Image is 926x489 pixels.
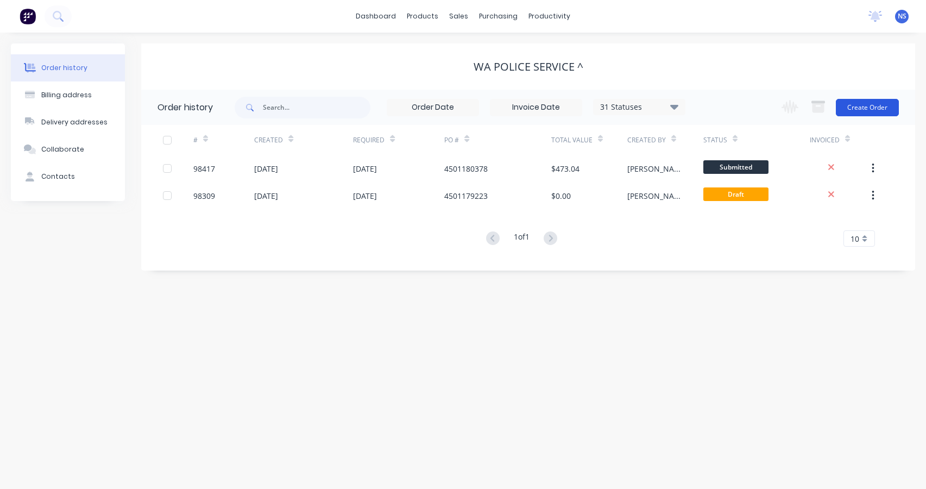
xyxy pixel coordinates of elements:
[11,81,125,109] button: Billing address
[11,54,125,81] button: Order history
[20,8,36,24] img: Factory
[254,125,353,155] div: Created
[523,8,576,24] div: productivity
[11,109,125,136] button: Delivery addresses
[851,233,859,244] span: 10
[444,8,474,24] div: sales
[627,163,682,174] div: [PERSON_NAME]
[11,136,125,163] button: Collaborate
[444,135,459,145] div: PO #
[353,135,385,145] div: Required
[551,163,579,174] div: $473.04
[444,190,488,202] div: 4501179223
[898,11,906,21] span: NS
[444,125,551,155] div: PO #
[41,145,84,154] div: Collaborate
[263,97,370,118] input: Search...
[11,163,125,190] button: Contacts
[193,190,215,202] div: 98309
[353,125,444,155] div: Required
[387,99,478,116] input: Order Date
[703,160,768,174] span: Submitted
[401,8,444,24] div: products
[193,135,198,145] div: #
[703,187,768,201] span: Draft
[41,90,92,100] div: Billing address
[350,8,401,24] a: dashboard
[353,163,377,174] div: [DATE]
[551,190,571,202] div: $0.00
[41,63,87,73] div: Order history
[193,163,215,174] div: 98417
[193,125,254,155] div: #
[490,99,582,116] input: Invoice Date
[474,8,523,24] div: purchasing
[41,172,75,181] div: Contacts
[254,163,278,174] div: [DATE]
[353,190,377,202] div: [DATE]
[627,135,666,145] div: Created By
[810,135,840,145] div: Invoiced
[627,190,682,202] div: [PERSON_NAME]
[703,135,727,145] div: Status
[836,99,899,116] button: Create Order
[514,231,530,247] div: 1 of 1
[41,117,108,127] div: Delivery addresses
[254,190,278,202] div: [DATE]
[594,101,685,113] div: 31 Statuses
[551,135,593,145] div: Total Value
[703,125,810,155] div: Status
[254,135,283,145] div: Created
[444,163,488,174] div: 4501180378
[158,101,213,114] div: Order history
[627,125,703,155] div: Created By
[474,60,583,73] div: WA POLICE SERVICE ^
[810,125,871,155] div: Invoiced
[551,125,627,155] div: Total Value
